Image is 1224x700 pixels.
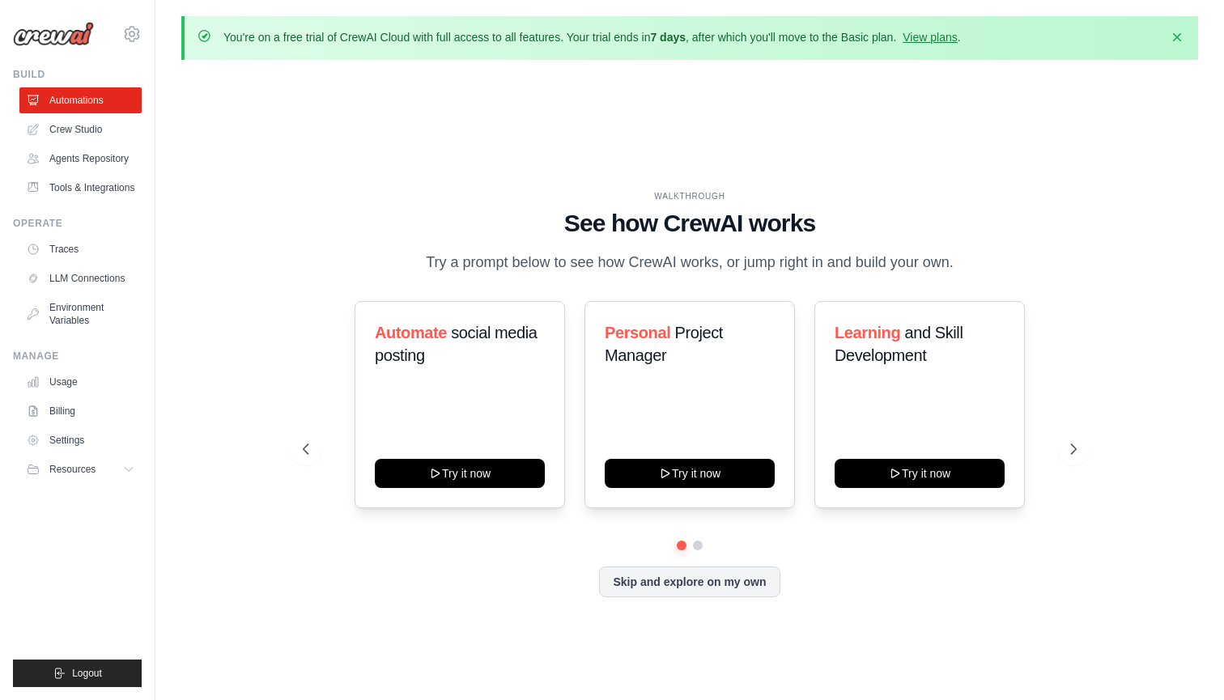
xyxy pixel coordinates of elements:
[903,31,957,44] a: View plans
[19,427,142,453] a: Settings
[599,566,780,597] button: Skip and explore on my own
[375,459,545,488] button: Try it now
[19,456,142,482] button: Resources
[375,324,538,364] span: social media posting
[19,87,142,113] a: Automations
[835,459,1005,488] button: Try it now
[49,463,96,476] span: Resources
[19,117,142,142] a: Crew Studio
[605,324,670,342] span: Personal
[835,324,963,364] span: and Skill Development
[19,146,142,172] a: Agents Repository
[19,295,142,333] a: Environment Variables
[605,324,723,364] span: Project Manager
[19,398,142,424] a: Billing
[418,251,962,274] p: Try a prompt below to see how CrewAI works, or jump right in and build your own.
[303,209,1077,238] h1: See how CrewAI works
[223,29,961,45] p: You're on a free trial of CrewAI Cloud with full access to all features. Your trial ends in , aft...
[19,236,142,262] a: Traces
[19,369,142,395] a: Usage
[13,22,94,46] img: Logo
[303,190,1077,202] div: WALKTHROUGH
[19,265,142,291] a: LLM Connections
[72,667,102,680] span: Logout
[13,217,142,230] div: Operate
[13,350,142,363] div: Manage
[13,68,142,81] div: Build
[19,175,142,201] a: Tools & Integrations
[835,324,900,342] span: Learning
[650,31,686,44] strong: 7 days
[375,324,447,342] span: Automate
[605,459,775,488] button: Try it now
[13,660,142,687] button: Logout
